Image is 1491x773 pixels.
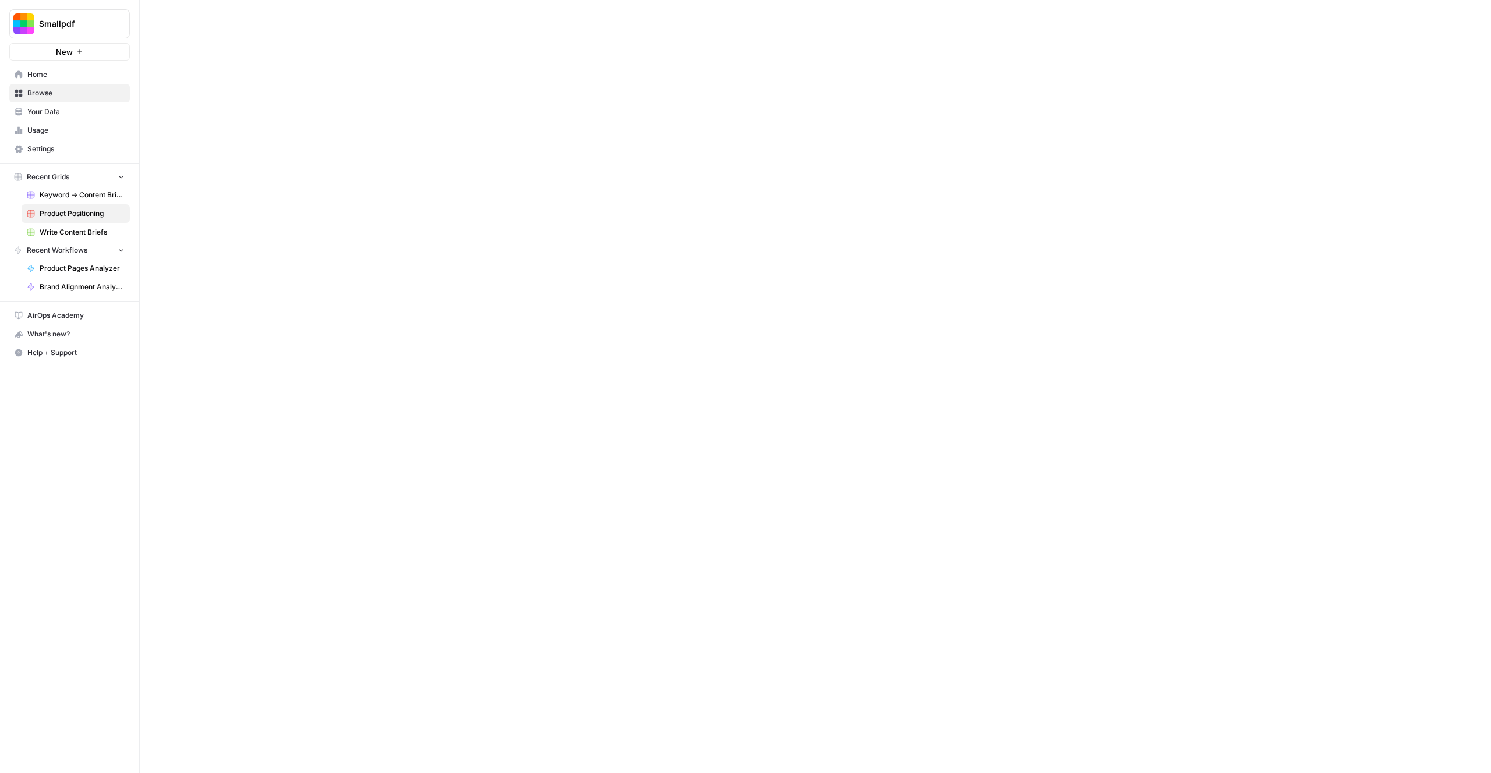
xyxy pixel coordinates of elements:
a: Usage [9,121,130,140]
span: New [56,46,73,58]
a: Browse [9,84,130,102]
span: Brand Alignment Analyzer [40,282,125,292]
span: Home [27,69,125,80]
span: Smallpdf [39,18,109,30]
span: Recent Workflows [27,245,87,256]
button: Recent Workflows [9,242,130,259]
span: Product Pages Analyzer [40,263,125,274]
a: Home [9,65,130,84]
a: Brand Alignment Analyzer [22,278,130,296]
span: Settings [27,144,125,154]
span: AirOps Academy [27,310,125,321]
button: What's new? [9,325,130,343]
span: Your Data [27,107,125,117]
a: Your Data [9,102,130,121]
a: Keyword -> Content Brief -> Article [22,186,130,204]
a: Product Pages Analyzer [22,259,130,278]
span: Usage [27,125,125,136]
button: Workspace: Smallpdf [9,9,130,38]
span: Recent Grids [27,172,69,182]
a: Product Positioning [22,204,130,223]
button: New [9,43,130,61]
a: Settings [9,140,130,158]
span: Keyword -> Content Brief -> Article [40,190,125,200]
img: Smallpdf Logo [13,13,34,34]
span: Product Positioning [40,208,125,219]
a: AirOps Academy [9,306,130,325]
button: Recent Grids [9,168,130,186]
span: Write Content Briefs [40,227,125,237]
button: Help + Support [9,343,130,362]
a: Write Content Briefs [22,223,130,242]
div: What's new? [10,325,129,343]
span: Help + Support [27,348,125,358]
span: Browse [27,88,125,98]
